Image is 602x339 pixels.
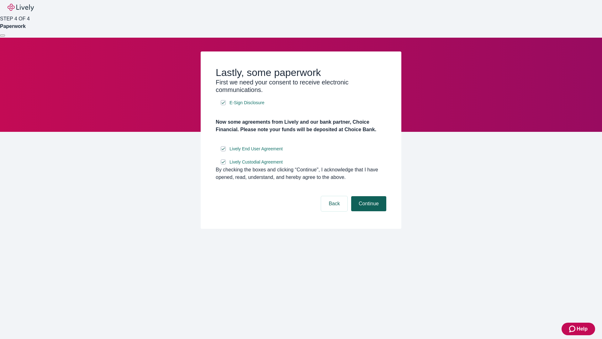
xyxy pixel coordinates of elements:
div: By checking the boxes and clicking “Continue", I acknowledge that I have opened, read, understand... [216,166,386,181]
h4: Now some agreements from Lively and our bank partner, Choice Financial. Please note your funds wi... [216,118,386,133]
h3: First we need your consent to receive electronic communications. [216,78,386,94]
a: e-sign disclosure document [228,158,284,166]
a: e-sign disclosure document [228,99,266,107]
a: e-sign disclosure document [228,145,284,153]
img: Lively [8,4,34,11]
span: E-Sign Disclosure [230,100,264,106]
button: Back [321,196,347,211]
button: Zendesk support iconHelp [562,323,595,335]
span: Lively Custodial Agreement [230,159,283,165]
h2: Lastly, some paperwork [216,67,386,78]
button: Continue [351,196,386,211]
svg: Zendesk support icon [569,325,577,333]
span: Lively End User Agreement [230,146,283,152]
span: Help [577,325,588,333]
